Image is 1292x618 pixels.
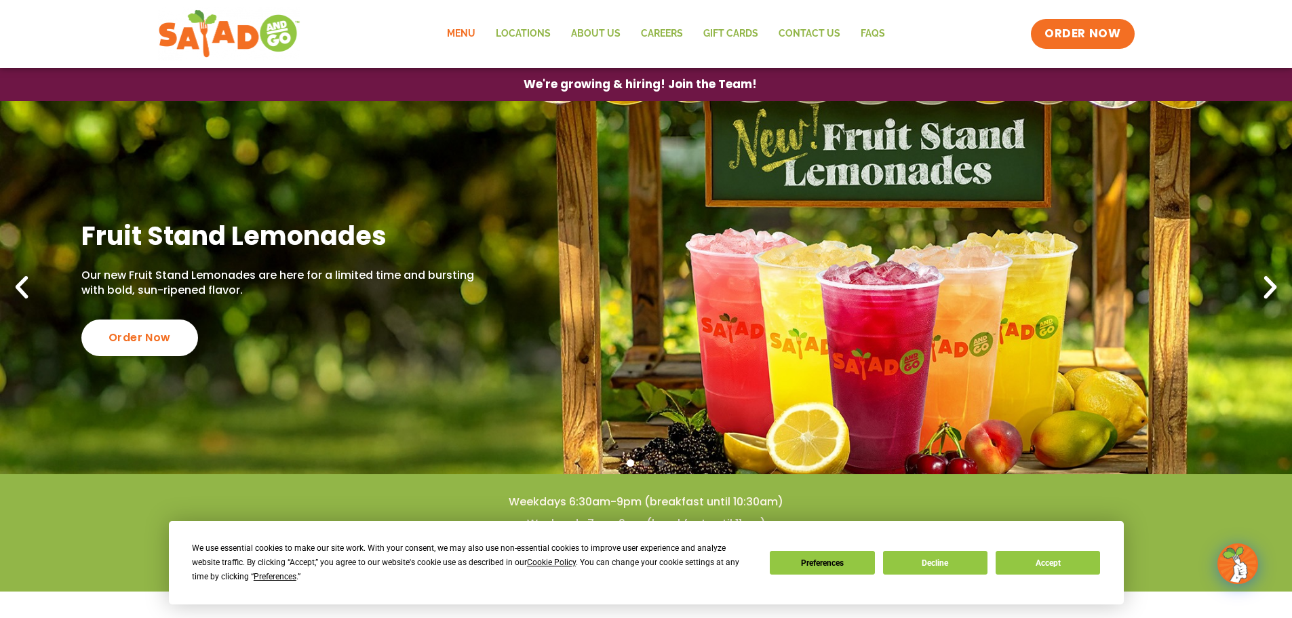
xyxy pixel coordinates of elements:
[437,18,486,50] a: Menu
[27,516,1265,531] h4: Weekends 7am-9pm (breakfast until 11am)
[81,268,481,298] p: Our new Fruit Stand Lemonades are here for a limited time and bursting with bold, sun-ripened fla...
[631,18,693,50] a: Careers
[1031,19,1134,49] a: ORDER NOW
[81,320,198,356] div: Order Now
[1255,273,1285,303] div: Next slide
[642,459,650,467] span: Go to slide 2
[658,459,665,467] span: Go to slide 3
[81,219,481,252] h2: Fruit Stand Lemonades
[486,18,561,50] a: Locations
[770,551,874,575] button: Preferences
[254,572,296,581] span: Preferences
[561,18,631,50] a: About Us
[996,551,1100,575] button: Accept
[158,7,301,61] img: new-SAG-logo-768×292
[850,18,895,50] a: FAQs
[1044,26,1120,42] span: ORDER NOW
[883,551,987,575] button: Decline
[527,558,576,567] span: Cookie Policy
[169,521,1124,604] div: Cookie Consent Prompt
[503,69,777,100] a: We're growing & hiring! Join the Team!
[192,541,753,584] div: We use essential cookies to make our site work. With your consent, we may also use non-essential ...
[1219,545,1257,583] img: wpChatIcon
[27,495,1265,509] h4: Weekdays 6:30am-9pm (breakfast until 10:30am)
[693,18,768,50] a: GIFT CARDS
[524,79,757,90] span: We're growing & hiring! Join the Team!
[768,18,850,50] a: Contact Us
[437,18,895,50] nav: Menu
[627,459,634,467] span: Go to slide 1
[7,273,37,303] div: Previous slide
